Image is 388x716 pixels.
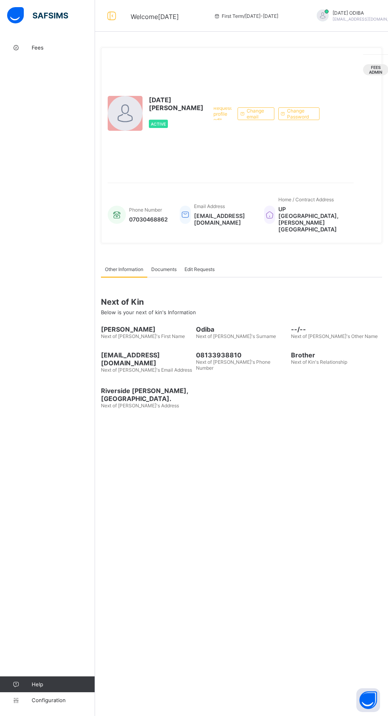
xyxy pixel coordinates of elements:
[196,325,287,333] span: Odiba
[129,216,168,223] span: 07030468862
[291,333,378,339] span: Next of [PERSON_NAME]'s Other Name
[129,207,162,213] span: Phone Number
[131,13,179,21] span: Welcome [DATE]
[105,266,143,272] span: Other Information
[247,108,268,120] span: Change email
[101,297,382,307] span: Next of Kin
[291,351,382,359] span: Brother
[151,266,177,272] span: Documents
[196,333,276,339] span: Next of [PERSON_NAME]'s Surname
[101,309,196,315] span: Below is your next of kin's Information
[291,325,382,333] span: --/--
[278,206,346,233] span: UP [GEOGRAPHIC_DATA], [PERSON_NAME][GEOGRAPHIC_DATA]
[194,203,225,209] span: Email Address
[32,697,95,703] span: Configuration
[184,266,215,272] span: Edit Requests
[101,387,192,403] span: Riverside [PERSON_NAME], [GEOGRAPHIC_DATA].
[101,351,192,367] span: [EMAIL_ADDRESS][DOMAIN_NAME]
[287,108,313,120] span: Change Password
[151,122,166,126] span: Active
[101,367,192,373] span: Next of [PERSON_NAME]'s Email Address
[32,681,95,687] span: Help
[196,359,270,371] span: Next of [PERSON_NAME]'s Phone Number
[369,65,382,74] span: Fees Admin
[196,351,287,359] span: 08133938810
[291,359,347,365] span: Next of Kin's Relationship
[278,197,334,202] span: Home / Contract Address
[213,105,232,123] span: Request profile edit
[356,688,380,712] button: Open asap
[7,7,68,24] img: safsims
[214,13,278,19] span: session/term information
[149,96,204,112] span: [DATE] [PERSON_NAME]
[101,325,192,333] span: [PERSON_NAME]
[101,333,185,339] span: Next of [PERSON_NAME]'s First Name
[194,212,252,226] span: [EMAIL_ADDRESS][DOMAIN_NAME]
[32,44,95,51] span: Fees
[101,403,179,409] span: Next of [PERSON_NAME]'s Address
